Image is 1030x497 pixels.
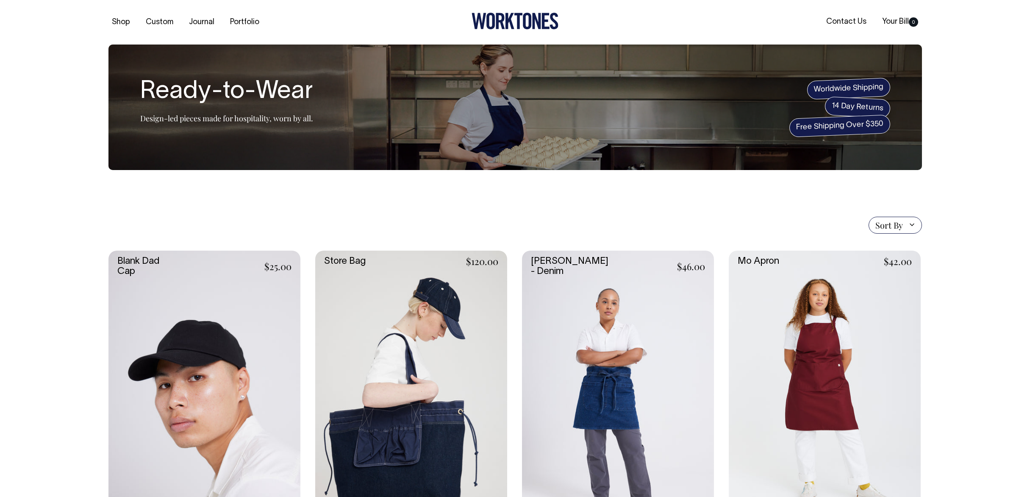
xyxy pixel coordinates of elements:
p: Design-led pieces made for hospitality, worn by all. [140,113,313,123]
a: Your Bill0 [879,15,922,29]
a: Shop [108,15,133,29]
span: Free Shipping Over $350 [789,114,891,137]
a: Contact Us [823,15,870,29]
span: Worldwide Shipping [807,78,891,100]
a: Journal [186,15,218,29]
span: Sort By [875,220,903,230]
h1: Ready-to-Wear [140,78,313,106]
a: Custom [142,15,177,29]
span: 14 Day Returns [824,96,890,118]
span: 0 [909,17,918,27]
a: Portfolio [227,15,263,29]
